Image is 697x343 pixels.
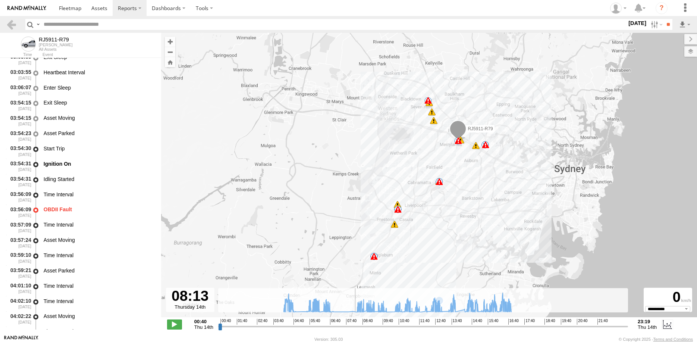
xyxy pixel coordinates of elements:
div: 03:54:31 [DATE] [6,175,32,188]
strong: 23:19 [638,319,657,324]
div: Time Interval [44,328,154,335]
div: 04:02:22 [DATE] [6,312,32,326]
div: 04:02:10 [DATE] [6,297,32,311]
div: Asset Parked [44,267,154,274]
span: 20:40 [577,319,587,325]
div: 04:01:10 [DATE] [6,281,32,295]
div: 03:59:10 [DATE] [6,251,32,265]
label: Play/Stop [167,319,182,329]
div: 03:03:55 [DATE] [6,68,32,82]
label: [DATE] [627,19,648,27]
span: Thu 14th Aug 2025 [638,324,657,330]
span: 18:40 [544,319,555,325]
div: Start Trip [44,145,154,152]
label: Search Filter Options [648,19,664,30]
strong: 00:40 [194,319,213,324]
div: Quang Thomas [607,3,629,14]
div: Heartbeat Interval [44,69,154,76]
div: OBDII Fault [44,206,154,213]
div: RJ5911-R79 - View Asset History [39,37,72,43]
div: Asset Moving [44,237,154,243]
div: 03:57:24 [DATE] [6,236,32,249]
div: 03:56:09 [DATE] [6,205,32,219]
span: 15:40 [488,319,498,325]
div: 03:54:15 [DATE] [6,99,32,112]
a: Terms and Conditions [653,337,693,342]
div: Idling Started [44,176,154,183]
span: 12:40 [435,319,446,325]
span: 11:40 [419,319,430,325]
span: 02:40 [257,319,267,325]
div: Asset Moving [44,115,154,121]
i: ? [656,2,668,14]
span: 04:40 [293,319,304,325]
div: Time Interval [44,191,154,198]
span: 07:40 [346,319,357,325]
div: Enter Sleep [44,84,154,91]
div: 03:57:09 [DATE] [6,220,32,234]
span: 21:40 [597,319,608,325]
span: 05:40 [310,319,320,325]
div: 0 [645,289,691,306]
div: 03:54:31 [DATE] [6,159,32,173]
div: Event [43,53,161,57]
div: Time [6,53,32,57]
a: Visit our Website [4,336,38,343]
div: Exit Sleep [44,99,154,106]
div: 03:56:09 [DATE] [6,190,32,204]
div: 5 [435,178,443,185]
div: All Assets [39,47,72,52]
div: 03:03:55 [DATE] [6,53,32,66]
div: 03:54:15 [DATE] [6,113,32,127]
label: Search Query [35,19,41,30]
div: 7 [454,137,462,145]
div: 03:54:30 [DATE] [6,144,32,158]
span: 14:40 [472,319,482,325]
span: 09:40 [383,319,393,325]
div: 5 [424,97,432,105]
a: Back to previous Page [6,19,17,30]
button: Zoom in [165,37,175,47]
img: rand-logo.svg [7,6,46,11]
div: [PERSON_NAME] [39,43,72,47]
span: 10:40 [399,319,409,325]
span: 13:40 [452,319,462,325]
span: 19:40 [561,319,571,325]
span: 08:40 [362,319,373,325]
div: 03:54:23 [DATE] [6,129,32,143]
span: 00:40 [220,319,231,325]
div: Asset Moving [44,313,154,319]
div: Time Interval [44,221,154,228]
div: 03:06:07 [DATE] [6,83,32,97]
div: 04:04:10 [DATE] [6,327,32,341]
div: Ignition On [44,160,154,167]
span: 16:40 [508,319,519,325]
label: Export results as... [678,19,691,30]
div: Asset Parked [44,130,154,137]
div: Version: 305.03 [314,337,343,342]
button: Zoom out [165,47,175,57]
div: Time Interval [44,252,154,259]
div: © Copyright 2025 - [619,337,693,342]
span: 06:40 [330,319,340,325]
span: 03:40 [273,319,284,325]
span: 17:40 [524,319,535,325]
span: Thu 14th Aug 2025 [194,324,213,330]
span: RJ5911-R79 [468,126,493,131]
div: Time Interval [44,298,154,305]
div: 03:59:21 [DATE] [6,266,32,280]
button: Zoom Home [165,57,175,67]
span: 01:40 [237,319,247,325]
div: Time Interval [44,283,154,289]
